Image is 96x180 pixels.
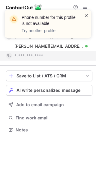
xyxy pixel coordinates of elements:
button: Notes [6,126,92,134]
header: Phone number for this profile is not available [22,14,77,26]
span: Add to email campaign [16,102,64,107]
div: Save to List / ATS / CRM [16,73,82,78]
button: AI write personalized message [6,85,92,96]
button: Add to email campaign [6,99,92,110]
button: Find work email [6,114,92,122]
button: save-profile-one-click [6,70,92,81]
img: warning [9,14,19,24]
span: AI write personalized message [16,88,80,93]
img: ContactOut v5.3.10 [6,4,42,11]
span: Find work email [16,115,90,121]
span: Notes [16,127,90,133]
p: Try another profile [22,28,77,34]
